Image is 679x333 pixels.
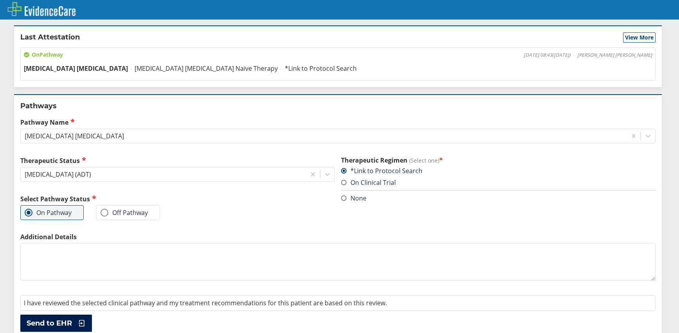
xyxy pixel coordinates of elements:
span: [MEDICAL_DATA] [MEDICAL_DATA] [24,64,128,73]
h2: Pathways [20,101,656,111]
button: View More [623,32,656,43]
label: None [341,194,366,202]
h2: Select Pathway Status [20,194,335,203]
label: Off Pathway [101,209,148,217]
span: Send to EHR [27,319,72,328]
label: *Link to Protocol Search [341,166,422,175]
img: EvidenceCare [8,2,75,16]
span: [MEDICAL_DATA] [MEDICAL_DATA] Naive Therapy [135,64,278,73]
span: View More [625,34,654,41]
span: On Pathway [24,51,63,59]
label: On Clinical Trial [341,178,396,187]
span: *Link to Protocol Search [285,64,357,73]
label: Additional Details [20,233,656,241]
label: Therapeutic Status [20,156,335,165]
span: I have reviewed the selected clinical pathway and my treatment recommendations for this patient a... [24,299,387,307]
span: [PERSON_NAME] [PERSON_NAME] [577,52,652,58]
div: [MEDICAL_DATA] [MEDICAL_DATA] [25,132,124,140]
div: [MEDICAL_DATA] (ADT) [25,170,91,179]
label: Pathway Name [20,118,656,127]
h2: Last Attestation [20,32,80,43]
label: On Pathway [25,209,72,217]
h3: Therapeutic Regimen [341,156,656,165]
button: Send to EHR [20,315,92,332]
span: [DATE] 08:43 ( [DATE] ) [524,52,571,58]
span: (Select one) [409,157,439,164]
